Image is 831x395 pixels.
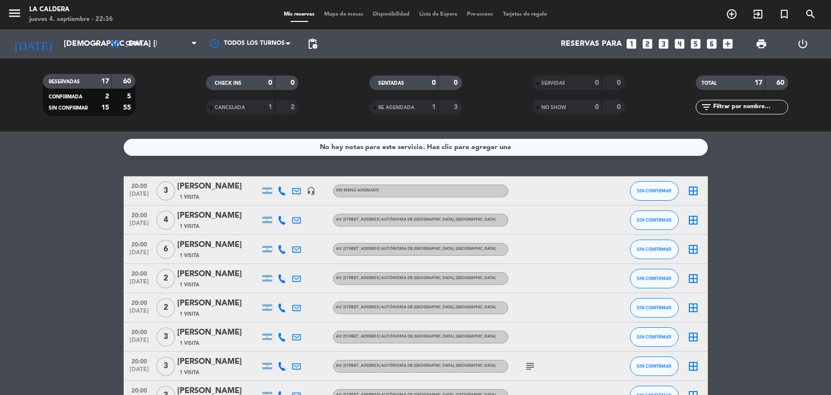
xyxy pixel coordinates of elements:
strong: 2 [105,93,109,100]
i: [DATE] [7,33,59,55]
strong: 0 [432,79,436,86]
i: border_all [687,214,699,226]
span: 1 Visita [180,369,199,376]
span: 20:00 [127,209,151,220]
button: SIN CONFIRMAR [630,210,679,230]
button: SIN CONFIRMAR [630,298,679,318]
strong: 1 [268,104,272,111]
span: Av. [STREET_ADDRESS] Autónoma de [GEOGRAPHIC_DATA], [GEOGRAPHIC_DATA] [336,335,496,339]
div: La Caldera [29,5,113,15]
span: 20:00 [127,297,151,308]
span: 3 [156,327,175,347]
span: Av. [STREET_ADDRESS] Autónoma de [GEOGRAPHIC_DATA], [GEOGRAPHIC_DATA] [336,247,496,251]
div: [PERSON_NAME] [177,180,260,193]
i: looks_one [625,38,638,50]
strong: 5 [127,93,133,100]
strong: 0 [268,79,272,86]
strong: 0 [595,104,599,111]
i: border_all [687,302,699,314]
span: Mapa de mesas [319,12,368,17]
strong: 17 [755,79,762,86]
span: pending_actions [307,38,318,50]
span: Av. [STREET_ADDRESS] Autónoma de [GEOGRAPHIC_DATA], [GEOGRAPHIC_DATA] [336,305,496,309]
i: border_all [687,360,699,372]
div: No hay notas para este servicio. Haz clic para agregar una [320,142,511,153]
span: 1 Visita [180,223,199,230]
span: 4 [156,210,175,230]
i: border_all [687,244,699,255]
span: SIN CONFIRMAR [637,246,671,252]
strong: 60 [776,79,786,86]
span: TOTAL [702,81,717,86]
span: 20:00 [127,238,151,249]
i: looks_5 [689,38,702,50]
button: SIN CONFIRMAR [630,240,679,259]
strong: 17 [101,78,109,85]
span: 3 [156,181,175,201]
span: CANCELADA [215,105,245,110]
i: add_box [721,38,734,50]
div: [PERSON_NAME] [177,239,260,251]
span: 20:00 [127,355,151,366]
span: SIN CONFIRMAR [637,363,671,369]
span: Cena [126,40,143,47]
span: print [756,38,767,50]
span: [DATE] [127,337,151,348]
strong: 1 [432,104,436,111]
div: [PERSON_NAME] [177,356,260,368]
i: add_circle_outline [726,8,738,20]
span: Lista de Espera [414,12,462,17]
i: arrow_drop_down [91,38,102,50]
span: RE AGENDADA [378,105,414,110]
span: 1 Visita [180,281,199,289]
i: looks_6 [705,38,718,50]
i: menu [7,6,22,20]
span: SENTADAS [378,81,404,86]
span: Tarjetas de regalo [498,12,552,17]
span: RESERVADAS [49,79,80,84]
strong: 60 [123,78,133,85]
i: exit_to_app [752,8,764,20]
span: Mis reservas [279,12,319,17]
span: 1 Visita [180,193,199,201]
i: power_settings_new [797,38,809,50]
strong: 0 [617,104,623,111]
button: SIN CONFIRMAR [630,327,679,347]
span: Disponibilidad [368,12,414,17]
i: subject [524,360,536,372]
span: CONFIRMADA [49,94,82,99]
span: Av. [STREET_ADDRESS] Autónoma de [GEOGRAPHIC_DATA], [GEOGRAPHIC_DATA] [336,364,496,368]
button: SIN CONFIRMAR [630,269,679,288]
span: SIN CONFIRMAR [49,106,88,111]
span: 1 Visita [180,310,199,318]
i: border_all [687,185,699,197]
i: looks_3 [657,38,670,50]
strong: 0 [291,79,296,86]
button: SIN CONFIRMAR [630,181,679,201]
span: CHECK INS [215,81,241,86]
span: [DATE] [127,366,151,377]
span: SIN CONFIRMAR [637,188,671,193]
strong: 55 [123,104,133,111]
strong: 0 [617,79,623,86]
span: [DATE] [127,220,151,231]
span: [DATE] [127,279,151,290]
span: [DATE] [127,191,151,202]
div: [PERSON_NAME] [177,268,260,281]
i: looks_two [641,38,654,50]
strong: 0 [454,79,460,86]
span: SIN CONFIRMAR [637,305,671,310]
span: Av. [STREET_ADDRESS] Autónoma de [GEOGRAPHIC_DATA], [GEOGRAPHIC_DATA] [336,276,496,280]
i: filter_list [701,101,712,113]
div: [PERSON_NAME] [177,326,260,339]
span: Av. [STREET_ADDRESS] Autónoma de [GEOGRAPHIC_DATA], [GEOGRAPHIC_DATA] [336,218,496,222]
i: looks_4 [673,38,686,50]
span: 2 [156,269,175,288]
span: 2 [156,298,175,318]
span: 20:00 [127,326,151,337]
span: Reservas para [561,39,622,49]
span: Pre-acceso [462,12,498,17]
div: [PERSON_NAME] [177,209,260,222]
span: NO SHOW [541,105,566,110]
span: SIN CONFIRMAR [637,217,671,223]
